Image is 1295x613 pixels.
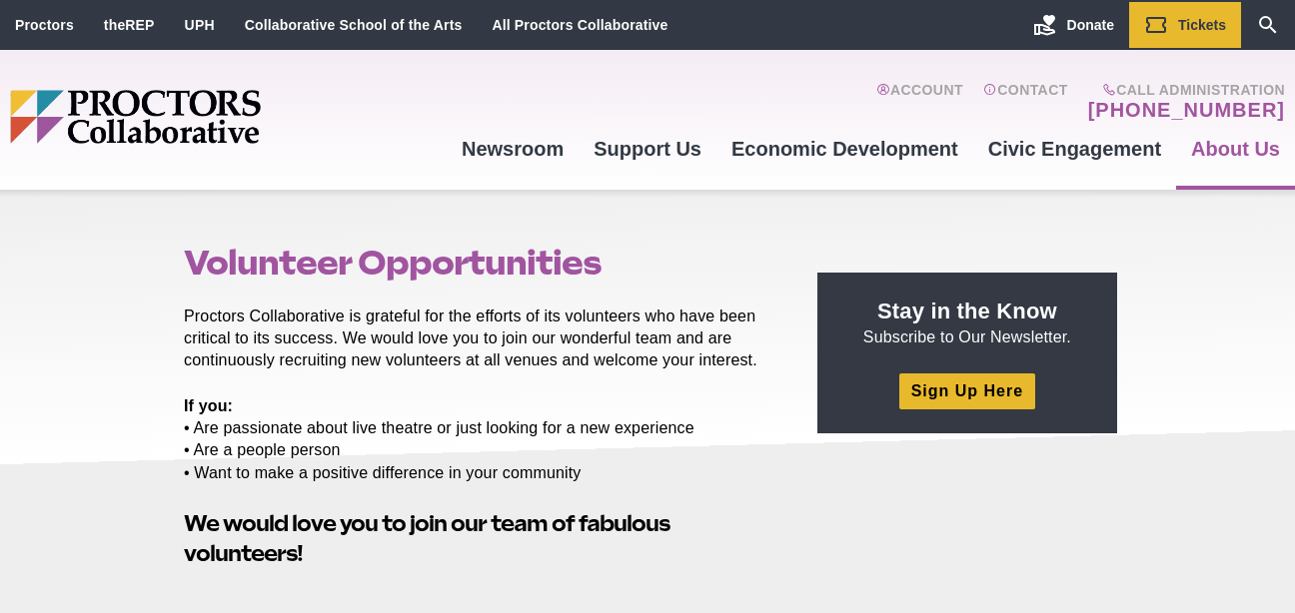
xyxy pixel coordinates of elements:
[1018,2,1129,48] a: Donate
[716,122,973,176] a: Economic Development
[1067,17,1114,33] span: Donate
[104,17,155,33] a: theREP
[245,17,463,33] a: Collaborative School of the Arts
[184,397,233,414] strong: If you:
[579,122,716,176] a: Support Us
[184,306,771,371] p: Proctors Collaborative is grateful for the efforts of its volunteers who have been critical to it...
[1241,2,1295,48] a: Search
[185,17,215,33] a: UPH
[184,510,669,567] strong: We would love you to join our team of fabulous volunteers
[899,373,1035,408] a: Sign Up Here
[184,395,771,483] p: • Are passionate about live theatre or just looking for a new experience • Are a people person • ...
[184,244,771,282] h1: Volunteer Opportunities
[492,17,667,33] a: All Proctors Collaborative
[1088,98,1285,122] a: [PHONE_NUMBER]
[841,297,1093,348] p: Subscribe to Our Newsletter.
[1129,2,1241,48] a: Tickets
[876,82,963,122] a: Account
[973,122,1176,176] a: Civic Engagement
[447,122,579,176] a: Newsroom
[1176,122,1295,176] a: About Us
[877,299,1057,323] strong: Stay in the Know
[184,508,771,570] h2: !
[1178,17,1226,33] span: Tickets
[15,17,74,33] a: Proctors
[10,90,415,144] img: Proctors logo
[1082,82,1285,98] span: Call Administration
[983,82,1068,122] a: Contact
